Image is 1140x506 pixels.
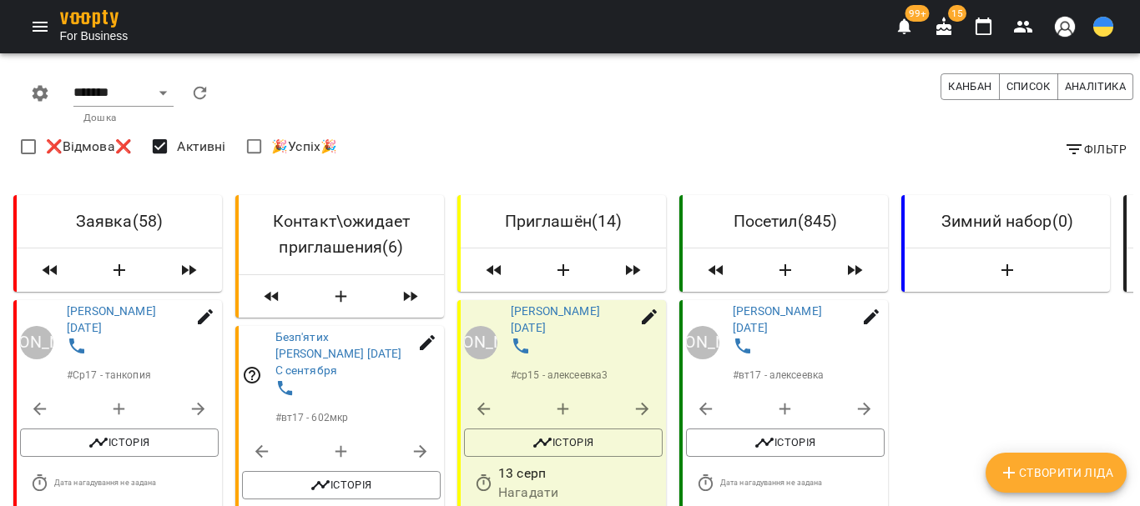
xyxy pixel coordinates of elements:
div: Светлана [20,326,53,359]
a: Безп'ятих [PERSON_NAME] [DATE] С сентября [275,330,402,376]
button: Створити Ліда [83,255,155,285]
button: Створити Ліда [911,255,1103,285]
span: Історія [28,433,211,453]
p: # Ср17 - танкопия [67,368,151,383]
a: [PERSON_NAME] [DATE] [67,304,156,334]
div: Светлана [464,326,497,359]
span: 15 [948,5,966,22]
p: Дата нагадування не задана [720,478,885,489]
button: Історія [464,428,663,457]
span: Історія [694,433,877,453]
h6: Зимний набор ( 0 ) [918,208,1097,234]
h6: Заявка ( 58 ) [30,208,209,234]
button: Історія [242,471,441,499]
p: 13 серп [498,463,663,483]
img: UA.svg [1093,17,1113,37]
div: Светлана [686,326,719,359]
span: Активні [177,137,225,157]
button: Пересунути всіх лідів з колонки [245,282,299,312]
p: # вт17 - алексеевка [733,368,824,383]
button: Аналітика [1057,73,1133,100]
span: ❌Відмова❌ [46,137,132,157]
button: Фільтр [1057,134,1133,164]
button: Створити Ліда [527,255,599,285]
span: Створити Ліда [999,463,1113,483]
span: Аналітика [1065,78,1126,96]
button: Пересунути всіх лідів з колонки [689,255,743,285]
img: avatar_s.png [1053,15,1077,38]
span: Фільтр [1064,139,1127,159]
span: Історія [472,433,655,453]
p: # вт17 - 602мкр [275,410,349,425]
button: Пересунути всіх лідів з колонки [162,255,215,285]
span: 🎉Успіх🎉 [271,137,337,157]
h6: Посетил ( 845 ) [696,208,875,234]
h6: Приглашён ( 14 ) [474,208,653,234]
button: Історія [686,428,885,457]
button: Створити Ліда [749,255,821,285]
span: 99+ [905,5,930,22]
button: Створити Ліда [986,453,1127,493]
button: Історія [20,428,219,457]
button: Створити Ліда [305,282,377,312]
button: Пересунути всіх лідів з колонки [23,255,77,285]
p: Нагадати [498,483,663,503]
a: [PERSON_NAME] [20,326,53,359]
span: Список [1006,78,1051,96]
button: Пересунути всіх лідів з колонки [384,282,437,312]
p: # ср15 - алексеевка3 [511,368,608,383]
button: Пересунути всіх лідів з колонки [467,255,521,285]
p: Дата нагадування не задана [54,478,219,489]
button: Список [999,73,1058,100]
span: Канбан [948,78,991,96]
button: Menu [20,7,60,47]
a: [PERSON_NAME] [464,326,497,359]
button: Пересунути всіх лідів з колонки [828,255,881,285]
svg: Відповідальний співробітник не задан [242,365,262,385]
span: For Business [60,28,129,44]
h6: Контакт\ожидает приглашения ( 6 ) [252,208,431,261]
span: Історія [250,475,433,495]
a: [PERSON_NAME] [686,326,719,359]
a: [PERSON_NAME] [DATE] [511,304,600,334]
img: voopty.png [60,10,119,28]
a: [PERSON_NAME] [DATE] [733,304,822,334]
button: Пересунути всіх лідів з колонки [606,255,659,285]
button: Канбан [941,73,999,100]
p: Дошка [83,113,164,123]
